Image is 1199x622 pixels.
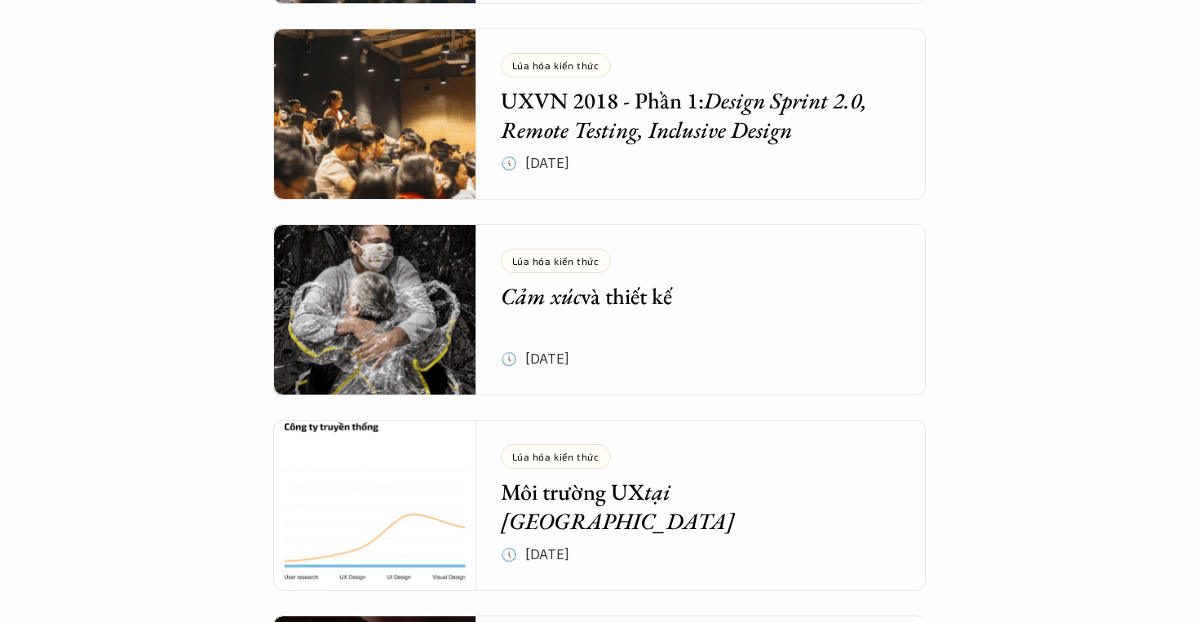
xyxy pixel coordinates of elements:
p: Lúa hóa kiến thức [512,255,599,267]
a: Lúa hóa kiến thứcUXVN 2018 - Phần 1:Design Sprint 2.0, Remote Testing, Inclusive Design🕔 [DATE] [273,29,926,200]
em: Cảm xúc [501,281,581,311]
p: 🕔 [DATE] [501,346,569,371]
p: 🕔 [DATE] [501,151,569,175]
h5: và thiết kế [501,281,878,311]
em: Design Sprint 2.0, Remote Testing, Inclusive Design [501,86,872,144]
a: Lúa hóa kiến thứcCảm xúcvà thiết kế🕔 [DATE] [273,224,926,395]
p: 🕔 [DATE] [501,542,569,567]
p: Lúa hóa kiến thức [512,60,599,71]
em: tại [GEOGRAPHIC_DATA] [501,477,734,536]
p: Lúa hóa kiến thức [512,451,599,462]
h5: Môi trường UX [501,477,878,536]
h5: UXVN 2018 - Phần 1: [501,86,878,145]
a: Lúa hóa kiến thứcMôi trường UXtại [GEOGRAPHIC_DATA]🕔 [DATE] [273,420,926,591]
